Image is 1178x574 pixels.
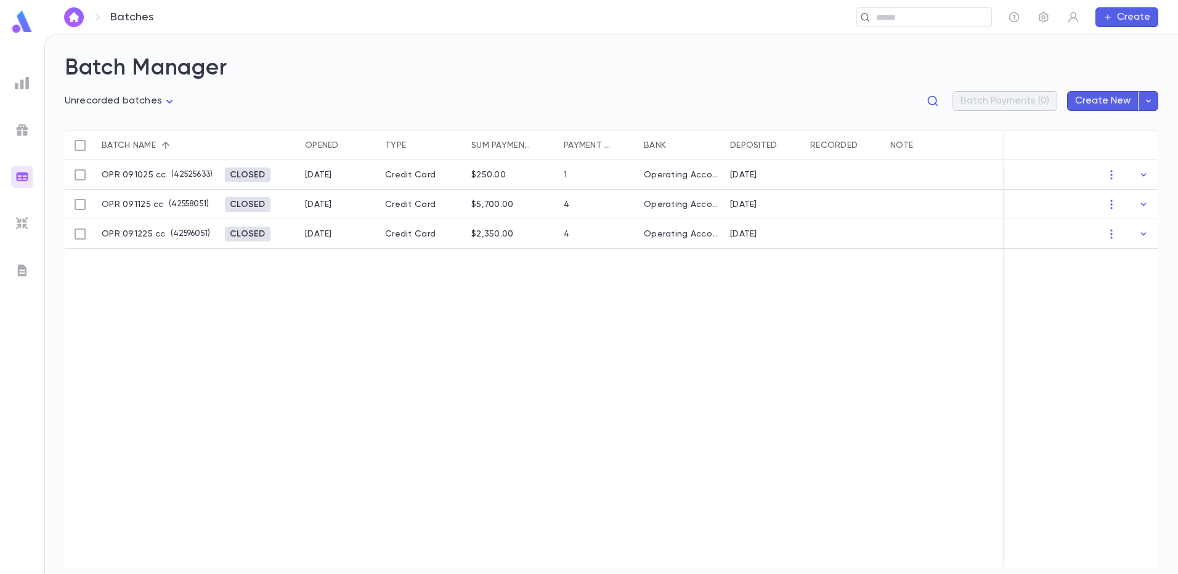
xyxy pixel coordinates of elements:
div: 9/10/2025 [730,170,757,180]
p: Batches [110,10,153,24]
span: Closed [225,170,270,180]
div: Operating Account - New [644,200,718,209]
div: 4 [564,229,569,239]
button: Sort [858,135,877,155]
button: Create New [1067,91,1139,111]
img: home_white.a664292cf8c1dea59945f0da9f25487c.svg [67,12,81,22]
span: Closed [225,200,270,209]
div: Batch name [102,131,156,160]
button: Create [1095,7,1158,27]
img: campaigns_grey.99e729a5f7ee94e3726e6486bddda8f1.svg [15,123,30,137]
button: Sort [666,135,686,155]
button: Sort [913,135,933,155]
div: Recorded [810,131,858,160]
img: logo [10,10,35,34]
div: $5,700.00 [471,200,514,209]
div: 9/10/2025 [305,200,332,209]
p: OPR 091225 cc [102,229,166,239]
div: Note [890,131,913,160]
div: Bank [638,131,724,160]
button: Sort [406,135,426,155]
img: batches_gradient.0a22e14384a92aa4cd678275c0c39cc4.svg [15,169,30,184]
div: Closed 9/14/2025 [225,197,270,212]
p: OPR 091125 cc [102,200,164,209]
img: imports_grey.530a8a0e642e233f2baf0ef88e8c9fcb.svg [15,216,30,231]
button: Sort [612,135,632,155]
div: 4 [564,200,569,209]
div: Note [884,131,1007,160]
div: Sum payments [471,131,532,160]
p: ( 42596051 ) [166,228,210,240]
p: ( 42525633 ) [166,169,213,181]
div: Operating Account - New [644,229,718,239]
div: 9/11/2025 [305,229,332,239]
div: 1 [564,170,567,180]
div: 9/10/2025 [305,170,332,180]
button: Sort [339,135,359,155]
div: Sum payments [465,131,558,160]
div: Closed 9/14/2025 [225,227,270,241]
div: Credit Card [379,219,465,249]
span: Closed [225,229,270,239]
p: OPR 091025 cc [102,170,166,180]
div: Recorded [804,131,884,160]
span: Unrecorded batches [65,96,162,106]
button: Sort [156,135,176,155]
div: Unrecorded batches [65,92,177,111]
p: ( 42558051 ) [164,198,209,211]
div: Operating Account - New [644,170,718,180]
div: Closed 9/14/2025 [225,168,270,182]
div: Credit Card [379,160,465,190]
div: $2,350.00 [471,229,514,239]
button: Sort [778,135,797,155]
img: letters_grey.7941b92b52307dd3b8a917253454ce1c.svg [15,263,30,278]
button: Sort [532,135,551,155]
div: 9/12/2025 [730,229,757,239]
div: Payment qty [564,131,612,160]
div: Credit Card [379,190,465,219]
div: Deposited [724,131,804,160]
div: Deposited [730,131,778,160]
div: Bank [644,131,666,160]
div: Opened [305,131,339,160]
img: reports_grey.c525e4749d1bce6a11f5fe2a8de1b229.svg [15,76,30,91]
div: Payment qty [558,131,638,160]
div: $250.00 [471,170,506,180]
div: Batch name [95,131,219,160]
div: 9/11/2025 [730,200,757,209]
div: Type [385,131,406,160]
div: Type [379,131,465,160]
h2: Batch Manager [65,55,1158,82]
div: Opened [299,131,379,160]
